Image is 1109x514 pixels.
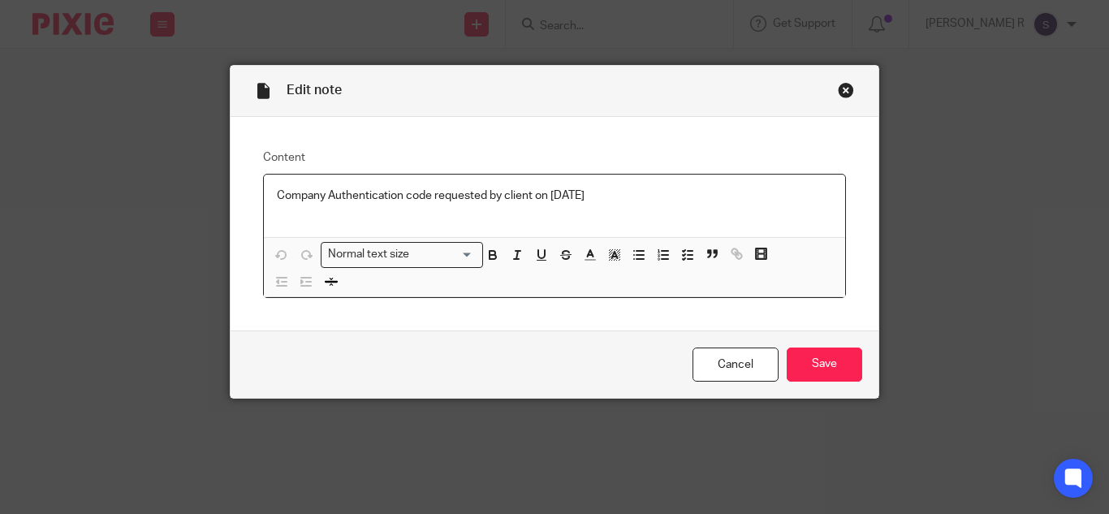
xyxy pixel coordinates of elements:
a: Cancel [693,348,779,382]
span: Normal text size [325,246,413,263]
input: Search for option [415,246,473,263]
div: Close this dialog window [838,82,854,98]
div: Search for option [321,242,483,267]
input: Save [787,348,862,382]
p: Company Authentication code requested by client on [DATE] [277,188,832,204]
span: Edit note [287,84,342,97]
label: Content [263,149,846,166]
